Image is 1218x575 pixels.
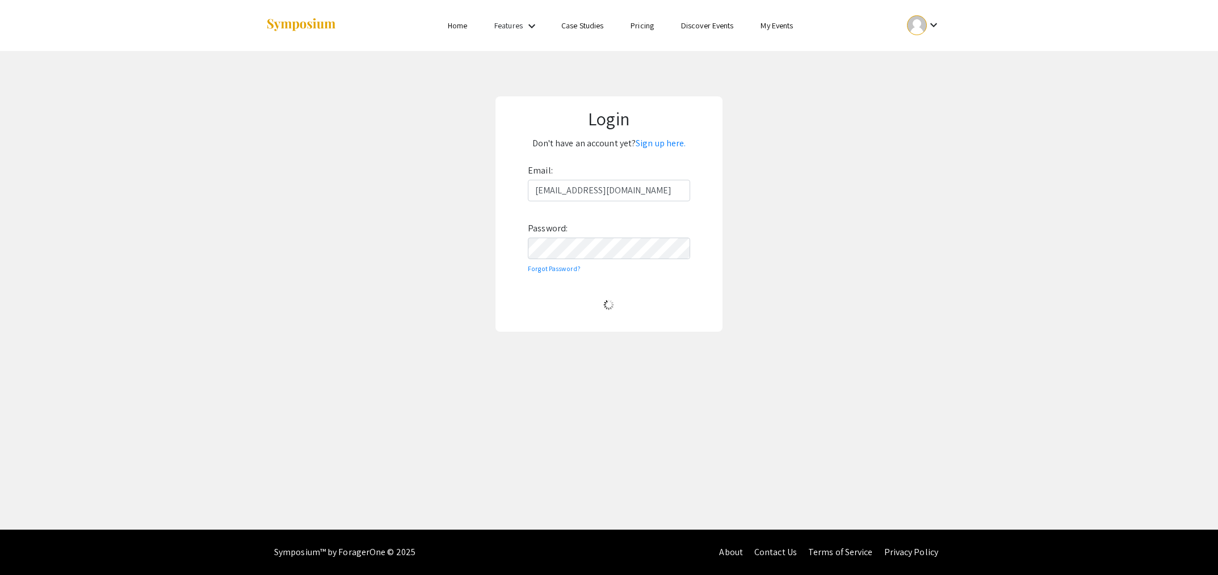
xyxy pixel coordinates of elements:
[754,546,797,558] a: Contact Us
[927,18,940,32] mat-icon: Expand account dropdown
[9,524,48,566] iframe: Chat
[528,162,553,180] label: Email:
[266,18,337,33] img: Symposium by ForagerOne
[719,546,743,558] a: About
[494,20,523,31] a: Features
[507,134,710,153] p: Don't have an account yet?
[274,530,415,575] div: Symposium™ by ForagerOne © 2025
[525,19,539,33] mat-icon: Expand Features list
[561,20,603,31] a: Case Studies
[448,20,467,31] a: Home
[895,12,952,38] button: Expand account dropdown
[761,20,793,31] a: My Events
[528,219,568,238] label: Password:
[599,295,619,315] img: Loading
[507,108,710,129] h1: Login
[681,20,734,31] a: Discover Events
[636,137,686,149] a: Sign up here.
[631,20,654,31] a: Pricing
[884,546,938,558] a: Privacy Policy
[808,546,873,558] a: Terms of Service
[528,264,581,273] a: Forgot Password?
